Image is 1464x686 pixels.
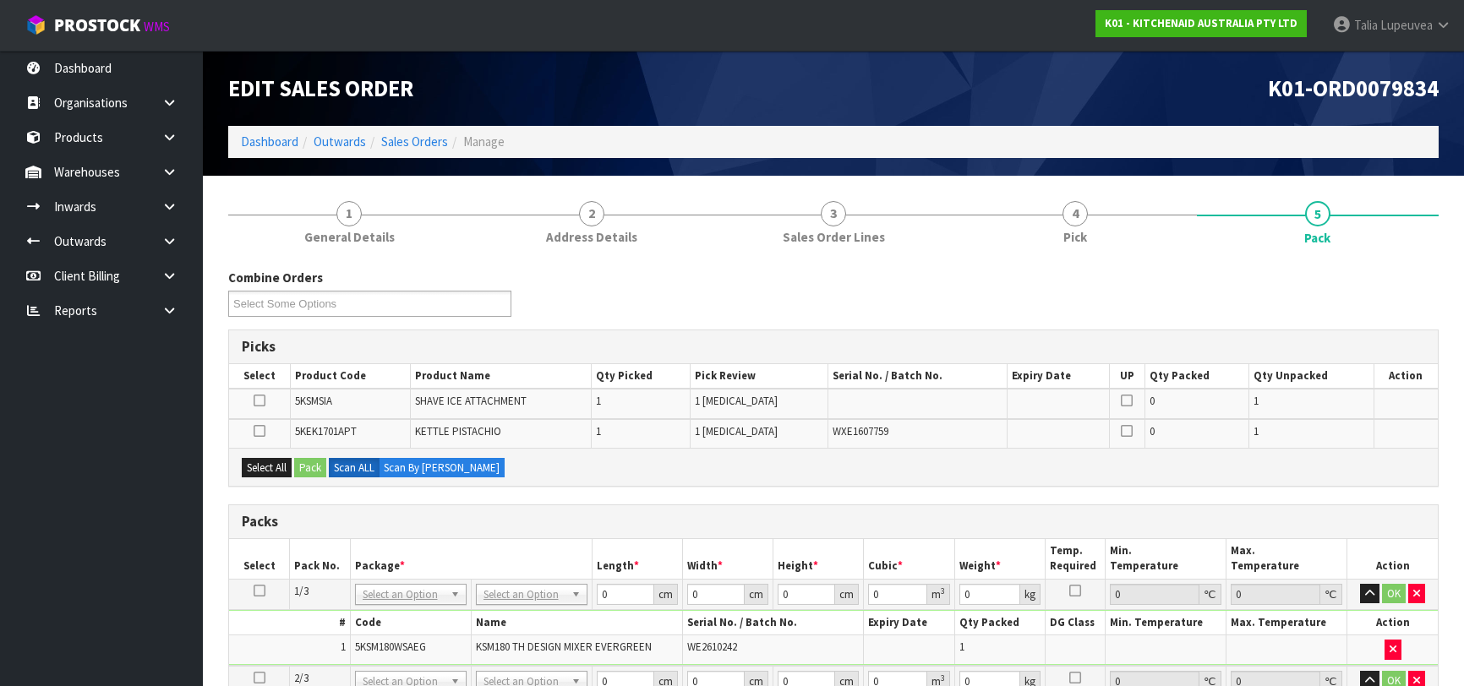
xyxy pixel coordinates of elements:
[833,424,888,438] span: WXE1607759
[1347,539,1438,579] th: Action
[1105,16,1297,30] strong: K01 - KITCHENAID AUSTRALIA PTY LTD
[415,424,501,438] span: KETTLE PISTACHIO
[355,640,426,654] span: 5KSM180WSAEG
[1374,364,1438,389] th: Action
[927,584,950,605] div: m
[783,228,885,246] span: Sales Order Lines
[1062,201,1088,226] span: 4
[144,19,170,35] small: WMS
[596,394,601,408] span: 1
[1268,74,1439,102] span: K01-ORD0079834
[483,585,565,605] span: Select an Option
[1020,584,1041,605] div: kg
[471,611,682,635] th: Name
[1063,228,1087,246] span: Pick
[1007,364,1109,389] th: Expiry Date
[687,640,737,654] span: WE2610242
[1354,17,1378,33] span: Talia
[954,611,1045,635] th: Qty Packed
[1380,17,1433,33] span: Lupeuvea
[941,672,945,683] sup: 3
[379,458,505,478] label: Scan By [PERSON_NAME]
[773,539,864,579] th: Height
[229,364,291,389] th: Select
[954,539,1045,579] th: Weight
[1045,539,1106,579] th: Temp. Required
[546,228,637,246] span: Address Details
[682,539,773,579] th: Width
[242,458,292,478] button: Select All
[329,458,380,478] label: Scan ALL
[363,585,444,605] span: Select an Option
[228,74,413,102] span: Edit Sales Order
[350,611,471,635] th: Code
[294,458,326,478] button: Pack
[1254,394,1259,408] span: 1
[745,584,768,605] div: cm
[1150,424,1155,438] span: 0
[294,584,309,598] span: 1/3
[241,133,298,150] a: Dashboard
[654,584,678,605] div: cm
[695,394,778,408] span: 1 [MEDICAL_DATA]
[1305,201,1330,226] span: 5
[228,269,323,286] label: Combine Orders
[592,364,691,389] th: Qty Picked
[579,201,604,226] span: 2
[294,671,309,685] span: 2/3
[1304,229,1330,247] span: Pack
[336,201,362,226] span: 1
[941,585,945,596] sup: 3
[463,133,505,150] span: Manage
[835,584,859,605] div: cm
[476,640,652,654] span: KSM180 TH DESIGN MIXER EVERGREEN
[1144,364,1248,389] th: Qty Packed
[314,133,366,150] a: Outwards
[864,539,954,579] th: Cubic
[295,394,332,408] span: 5KSMSIA
[350,539,592,579] th: Package
[290,539,351,579] th: Pack No.
[295,424,357,438] span: 5KEK1701APT
[1199,584,1221,605] div: ℃
[242,514,1425,530] h3: Packs
[411,364,592,389] th: Product Name
[592,539,682,579] th: Length
[1045,611,1106,635] th: DG Class
[242,339,1425,355] h3: Picks
[691,364,828,389] th: Pick Review
[1226,539,1347,579] th: Max. Temperature
[54,14,140,36] span: ProStock
[596,424,601,438] span: 1
[828,364,1007,389] th: Serial No. / Batch No.
[25,14,46,35] img: cube-alt.png
[959,640,964,654] span: 1
[695,424,778,438] span: 1 [MEDICAL_DATA]
[1320,584,1342,605] div: ℃
[229,539,290,579] th: Select
[1347,611,1438,635] th: Action
[1248,364,1374,389] th: Qty Unpacked
[1106,611,1226,635] th: Min. Temperature
[1150,394,1155,408] span: 0
[381,133,448,150] a: Sales Orders
[1109,364,1144,389] th: UP
[1106,539,1226,579] th: Min. Temperature
[341,640,346,654] span: 1
[1382,584,1406,604] button: OK
[229,611,350,635] th: #
[1254,424,1259,438] span: 1
[1095,10,1307,37] a: K01 - KITCHENAID AUSTRALIA PTY LTD
[415,394,527,408] span: SHAVE ICE ATTACHMENT
[304,228,395,246] span: General Details
[291,364,411,389] th: Product Code
[1226,611,1347,635] th: Max. Temperature
[821,201,846,226] span: 3
[864,611,954,635] th: Expiry Date
[682,611,864,635] th: Serial No. / Batch No.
